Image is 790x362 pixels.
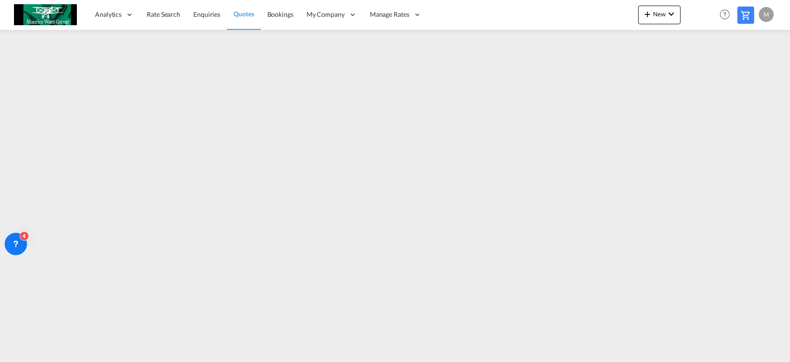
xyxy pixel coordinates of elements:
[306,10,345,19] span: My Company
[95,10,122,19] span: Analytics
[193,10,220,18] span: Enquiries
[717,7,733,22] span: Help
[370,10,409,19] span: Manage Rates
[233,10,254,18] span: Quotes
[759,7,774,22] div: M
[14,4,77,25] img: c6e8db30f5a511eea3e1ab7543c40fcc.jpg
[642,10,677,18] span: New
[147,10,180,18] span: Rate Search
[666,8,677,20] md-icon: icon-chevron-down
[638,6,681,24] button: icon-plus 400-fgNewicon-chevron-down
[717,7,737,23] div: Help
[267,10,293,18] span: Bookings
[642,8,653,20] md-icon: icon-plus 400-fg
